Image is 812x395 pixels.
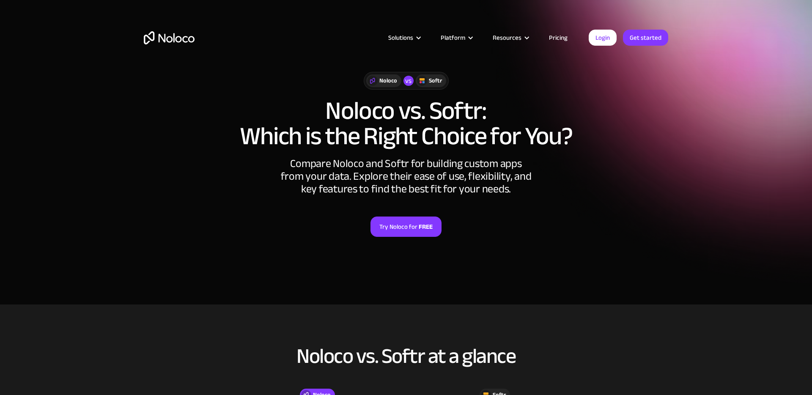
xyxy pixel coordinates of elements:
[378,32,430,43] div: Solutions
[623,30,668,46] a: Get started
[429,76,442,85] div: Softr
[589,30,617,46] a: Login
[379,76,397,85] div: Noloco
[144,345,668,368] h2: Noloco vs. Softr at a glance
[538,32,578,43] a: Pricing
[493,32,521,43] div: Resources
[482,32,538,43] div: Resources
[388,32,413,43] div: Solutions
[144,31,195,44] a: home
[419,221,433,232] strong: FREE
[403,76,414,86] div: vs
[441,32,465,43] div: Platform
[430,32,482,43] div: Platform
[144,98,668,149] h1: Noloco vs. Softr: Which is the Right Choice for You?
[279,157,533,195] div: Compare Noloco and Softr for building custom apps from your data. Explore their ease of use, flex...
[370,217,442,237] a: Try Noloco forFREE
